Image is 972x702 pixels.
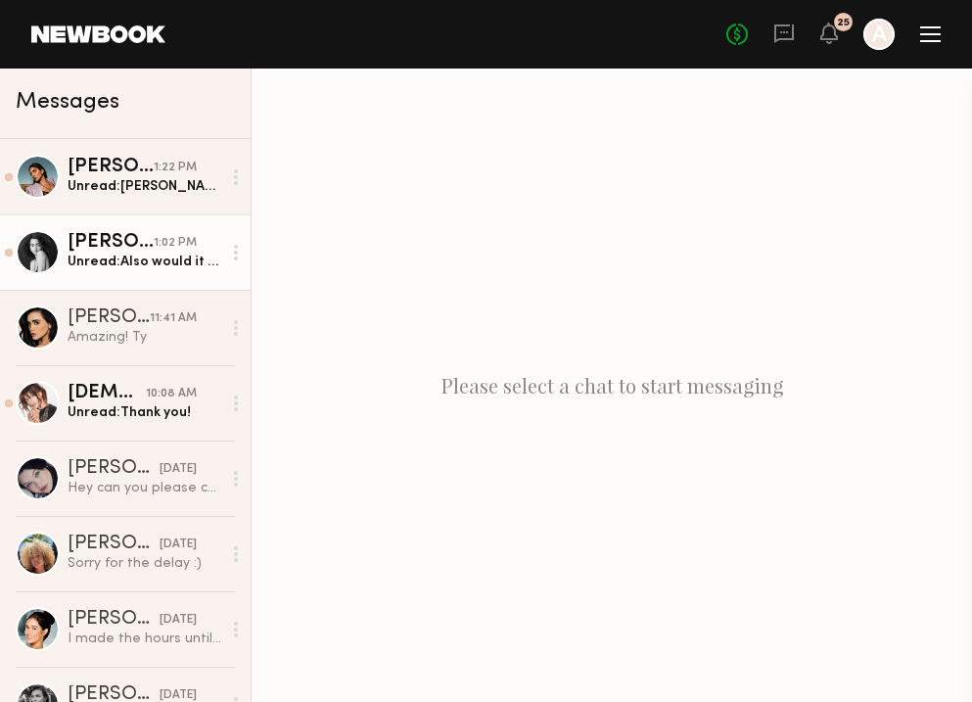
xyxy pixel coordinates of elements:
[68,403,221,422] div: Unread: Thank you!
[146,385,197,403] div: 10:08 AM
[252,69,972,702] div: Please select a chat to start messaging
[154,234,197,253] div: 1:02 PM
[68,328,221,347] div: Amazing! Ty
[837,18,850,28] div: 25
[68,253,221,271] div: Unread: Also would it be possible to just do my own nails?
[154,159,197,177] div: 1:22 PM
[160,460,197,479] div: [DATE]
[68,308,150,328] div: [PERSON_NAME]
[68,177,221,196] div: Unread: [PERSON_NAME], hope all is well! Sorry for the delayed responsez Just saw your request fo...
[68,630,221,648] div: I made the hours until 4 so it was an additional hour since call time was 11 am and 30 min extra!...
[16,91,119,114] span: Messages
[160,536,197,554] div: [DATE]
[68,610,160,630] div: [PERSON_NAME]
[68,479,221,497] div: Hey can you please cancel booking on your end
[150,309,197,328] div: 11:41 AM
[68,233,154,253] div: [PERSON_NAME]
[68,158,154,177] div: [PERSON_NAME]
[68,554,221,573] div: Sorry for the delay :)
[160,611,197,630] div: [DATE]
[68,459,160,479] div: [PERSON_NAME]
[863,19,895,50] a: A
[68,535,160,554] div: [PERSON_NAME]
[68,384,146,403] div: [DEMOGRAPHIC_DATA][PERSON_NAME]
